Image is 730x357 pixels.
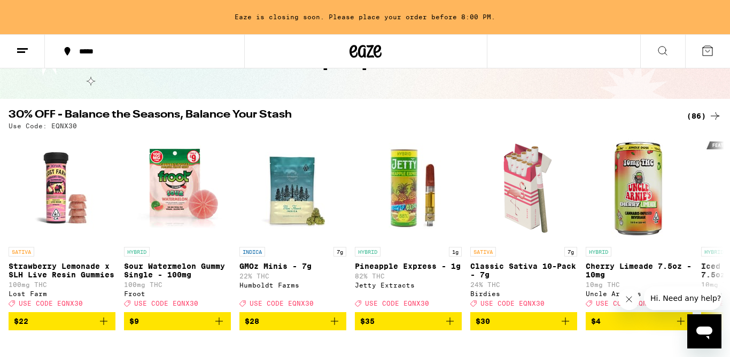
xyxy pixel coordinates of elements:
[9,262,115,279] p: Strawberry Lemonade x SLH Live Resin Gummies
[355,262,462,270] p: Pineapple Express - 1g
[239,135,346,312] a: Open page for GMOz Minis - 7g from Humboldt Farms
[239,262,346,270] p: GMOz Minis - 7g
[470,247,496,257] p: SATIVA
[355,282,462,289] div: Jetty Extracts
[9,135,115,242] img: Lost Farm - Strawberry Lemonade x SLH Live Resin Gummies
[239,273,346,280] p: 22% THC
[470,290,577,297] div: Birdies
[9,312,115,330] button: Add to bag
[239,135,346,242] img: Humboldt Farms - GMOz Minis - 7g
[355,135,462,312] a: Open page for Pineapple Express - 1g from Jetty Extracts
[476,317,490,325] span: $30
[9,247,34,257] p: SATIVA
[9,122,77,129] p: Use Code: EQNX30
[19,300,83,307] span: USE CODE EQNX30
[14,317,28,325] span: $22
[470,262,577,279] p: Classic Sativa 10-Pack - 7g
[355,312,462,330] button: Add to bag
[355,247,380,257] p: HYBRID
[586,262,693,279] p: Cherry Limeade 7.5oz - 10mg
[618,289,640,310] iframe: Close message
[245,317,259,325] span: $28
[124,135,231,312] a: Open page for Sour Watermelon Gummy Single - 100mg from Froot
[239,282,346,289] div: Humboldt Farms
[591,317,601,325] span: $4
[9,110,669,122] h2: 30% OFF - Balance the Seasons, Balance Your Stash
[239,312,346,330] button: Add to bag
[9,135,115,312] a: Open page for Strawberry Lemonade x SLH Live Resin Gummies from Lost Farm
[470,312,577,330] button: Add to bag
[9,290,115,297] div: Lost Farm
[365,300,429,307] span: USE CODE EQNX30
[586,290,693,297] div: Uncle Arnie's
[564,247,577,257] p: 7g
[586,135,693,242] img: Uncle Arnie's - Cherry Limeade 7.5oz - 10mg
[687,110,721,122] a: (86)
[644,286,721,310] iframe: Message from company
[333,247,346,257] p: 7g
[355,273,462,280] p: 82% THC
[470,135,577,312] a: Open page for Classic Sativa 10-Pack - 7g from Birdies
[596,300,660,307] span: USE CODE EQNX30
[470,281,577,288] p: 24% THC
[124,312,231,330] button: Add to bag
[250,300,314,307] span: USE CODE EQNX30
[124,281,231,288] p: 100mg THC
[355,135,462,242] img: Jetty Extracts - Pineapple Express - 1g
[586,281,693,288] p: 10mg THC
[239,247,265,257] p: INDICA
[134,300,198,307] span: USE CODE EQNX30
[480,300,545,307] span: USE CODE EQNX30
[701,247,727,257] p: HYBRID
[586,135,693,312] a: Open page for Cherry Limeade 7.5oz - 10mg from Uncle Arnie's
[124,247,150,257] p: HYBRID
[586,247,611,257] p: HYBRID
[687,314,721,348] iframe: Button to launch messaging window
[124,262,231,279] p: Sour Watermelon Gummy Single - 100mg
[470,135,577,242] img: Birdies - Classic Sativa 10-Pack - 7g
[124,290,231,297] div: Froot
[124,135,231,242] img: Froot - Sour Watermelon Gummy Single - 100mg
[586,312,693,330] button: Add to bag
[360,317,375,325] span: $35
[9,281,115,288] p: 100mg THC
[129,317,139,325] span: $9
[449,247,462,257] p: 1g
